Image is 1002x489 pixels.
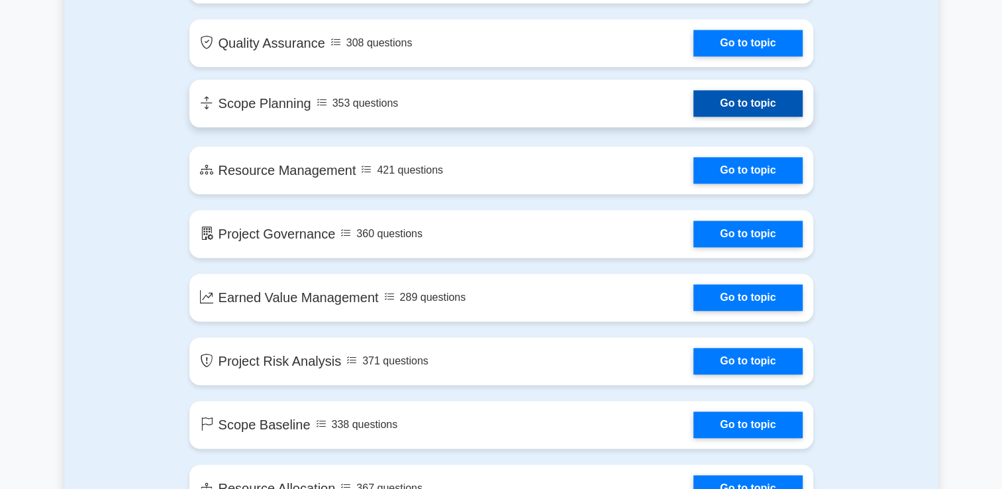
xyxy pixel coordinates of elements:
a: Go to topic [693,284,802,311]
a: Go to topic [693,221,802,247]
a: Go to topic [693,157,802,184]
a: Go to topic [693,30,802,56]
a: Go to topic [693,411,802,438]
a: Go to topic [693,90,802,117]
a: Go to topic [693,348,802,374]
